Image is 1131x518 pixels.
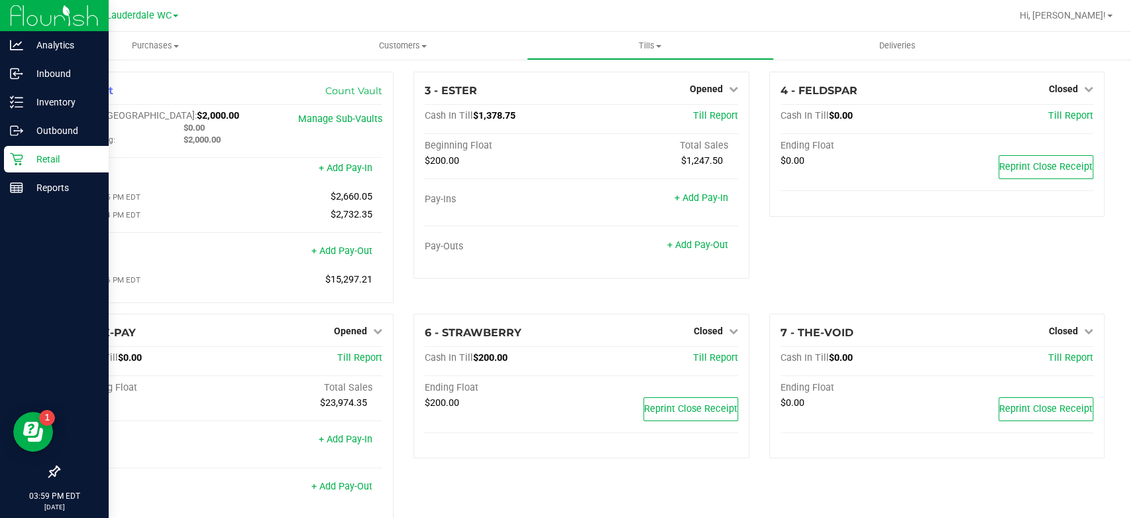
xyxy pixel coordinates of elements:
span: Opened [334,326,367,336]
div: Pay-Ins [70,164,226,176]
span: $0.00 [781,397,804,409]
p: Analytics [23,37,103,53]
span: Reprint Close Receipt [999,403,1093,415]
div: Beginning Float [70,382,226,394]
button: Reprint Close Receipt [998,397,1093,421]
span: $0.00 [781,155,804,166]
a: Till Report [1048,352,1093,363]
span: Cash In Till [425,110,473,121]
iframe: Resource center [13,412,53,452]
p: Inbound [23,66,103,82]
span: Deliveries [861,40,934,52]
p: 03:59 PM EDT [6,490,103,502]
a: + Add Pay-Out [311,481,372,492]
p: Reports [23,180,103,196]
inline-svg: Reports [10,181,23,194]
span: $0.00 [829,110,853,121]
div: Ending Float [425,382,581,394]
p: Inventory [23,94,103,110]
a: Purchases [32,32,279,60]
a: + Add Pay-Out [311,245,372,257]
span: Cash In Till [425,352,473,363]
span: Ft. Lauderdale WC [92,10,172,21]
a: Manage Sub-Vaults [298,113,382,125]
span: Opened [690,84,723,94]
span: $0.00 [829,352,853,363]
a: Tills [527,32,774,60]
span: $0.00 [184,123,205,133]
span: $200.00 [473,352,508,363]
span: $2,000.00 [197,110,239,121]
inline-svg: Retail [10,153,23,166]
span: 4 - FELDSPAR [781,84,857,97]
a: + Add Pay-Out [667,239,728,251]
span: $0.00 [118,352,142,363]
inline-svg: Analytics [10,38,23,52]
span: $23,974.35 [320,397,367,409]
span: Cash In Till [781,352,829,363]
div: Pay-Ins [70,435,226,447]
div: Beginning Float [425,140,581,152]
a: Till Report [693,352,738,363]
span: Tills [527,40,773,52]
div: Pay-Ins [425,194,581,206]
button: Reprint Close Receipt [643,397,738,421]
span: Closed [1049,326,1078,336]
span: $2,660.05 [331,191,372,202]
span: Cash In [GEOGRAPHIC_DATA]: [70,110,197,121]
span: 3 - ESTER [425,84,477,97]
span: Reprint Close Receipt [644,403,737,415]
span: $15,297.21 [325,274,372,285]
a: Till Report [693,110,738,121]
span: Cash In Till [781,110,829,121]
a: Till Report [337,352,382,363]
div: Pay-Outs [425,241,581,253]
div: Pay-Outs [70,482,226,494]
div: Ending Float [781,140,937,152]
span: Closed [1049,84,1078,94]
span: Closed [694,326,723,336]
span: Customers [280,40,525,52]
button: Reprint Close Receipt [998,155,1093,179]
a: Customers [279,32,526,60]
a: + Add Pay-In [674,192,728,204]
iframe: Resource center unread badge [39,410,55,426]
span: $1,378.75 [473,110,515,121]
a: Deliveries [774,32,1021,60]
a: Count Vault [325,85,382,97]
span: 6 - STRAWBERRY [425,326,521,339]
p: Outbound [23,123,103,139]
div: Pay-Outs [70,247,226,259]
span: Purchases [32,40,279,52]
div: Total Sales [581,140,737,152]
inline-svg: Inventory [10,96,23,109]
span: $200.00 [425,397,459,409]
a: Till Report [1048,110,1093,121]
span: Reprint Close Receipt [999,161,1093,172]
inline-svg: Inbound [10,67,23,80]
span: $2,000.00 [184,135,221,145]
p: Retail [23,151,103,167]
div: Total Sales [226,382,382,394]
a: + Add Pay-In [319,162,372,174]
span: Hi, [PERSON_NAME]! [1020,10,1106,21]
span: $200.00 [425,155,459,166]
span: $1,247.50 [681,155,723,166]
a: + Add Pay-In [319,434,372,445]
span: 7 - THE-VOID [781,326,853,339]
span: $2,732.35 [331,209,372,220]
div: Ending Float [781,382,937,394]
p: [DATE] [6,502,103,512]
inline-svg: Outbound [10,124,23,137]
